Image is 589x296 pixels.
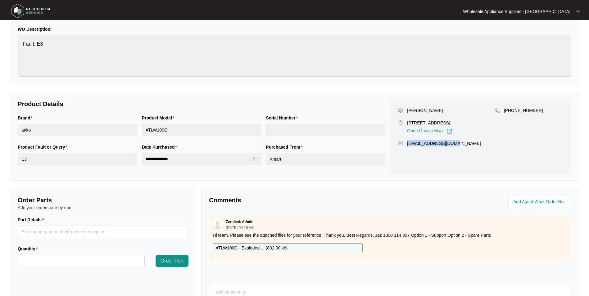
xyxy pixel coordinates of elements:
p: Hi team, Please see the attached files for your reference. Thank you. Best Regards, Jaz 1300 114 ... [213,232,568,238]
p: Order Parts [18,196,188,204]
label: Product Fault or Query [18,144,70,150]
input: Product Model [142,124,261,136]
p: [PERSON_NAME] [407,107,443,114]
p: Zendesk Admin [226,219,253,224]
img: dropdown arrow [576,10,580,13]
a: Open Google Map [407,128,452,134]
p: ATLW100G - Exploded ... ( 802.00 kb ) [215,245,288,252]
textarea: Fault: E3 [18,35,571,77]
button: Order Part [156,255,189,267]
img: Link-External [446,128,452,134]
p: Comments [209,196,386,204]
label: Brand [18,115,35,121]
input: Quantity [18,255,144,267]
label: Product Model [142,115,177,121]
p: WO Description: [18,26,571,32]
label: Date Purchased [142,144,179,150]
p: Add your orders one by one [18,204,188,211]
input: Serial Number [266,124,385,136]
img: map-pin [398,140,403,146]
p: Wholesale Appliance Supplies - [GEOGRAPHIC_DATA] [463,8,570,15]
input: Date Purchased [146,156,252,162]
p: [DATE] 09:18 AM [226,226,254,230]
img: map-pin [495,107,500,113]
label: Purchased From [266,144,305,150]
input: Part Details [18,226,188,238]
img: user.svg [213,220,222,229]
input: Purchased From [266,153,385,165]
input: Add Agent Work Order No. [513,198,568,206]
img: user-pin [398,107,403,113]
label: Quantity [18,246,40,252]
label: Serial Number [266,115,300,121]
p: Product Details [18,100,385,108]
p: [EMAIL_ADDRESS][DOMAIN_NAME] [407,140,481,146]
input: Product Fault or Query [18,153,137,165]
p: [PHONE_NUMBER] [504,107,543,114]
label: Part Details [18,217,47,223]
p: [STREET_ADDRESS], [407,120,452,126]
span: Order Part [161,257,184,265]
img: residentia service logo [9,2,53,20]
img: map-pin [398,120,403,125]
input: Brand [18,124,137,136]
